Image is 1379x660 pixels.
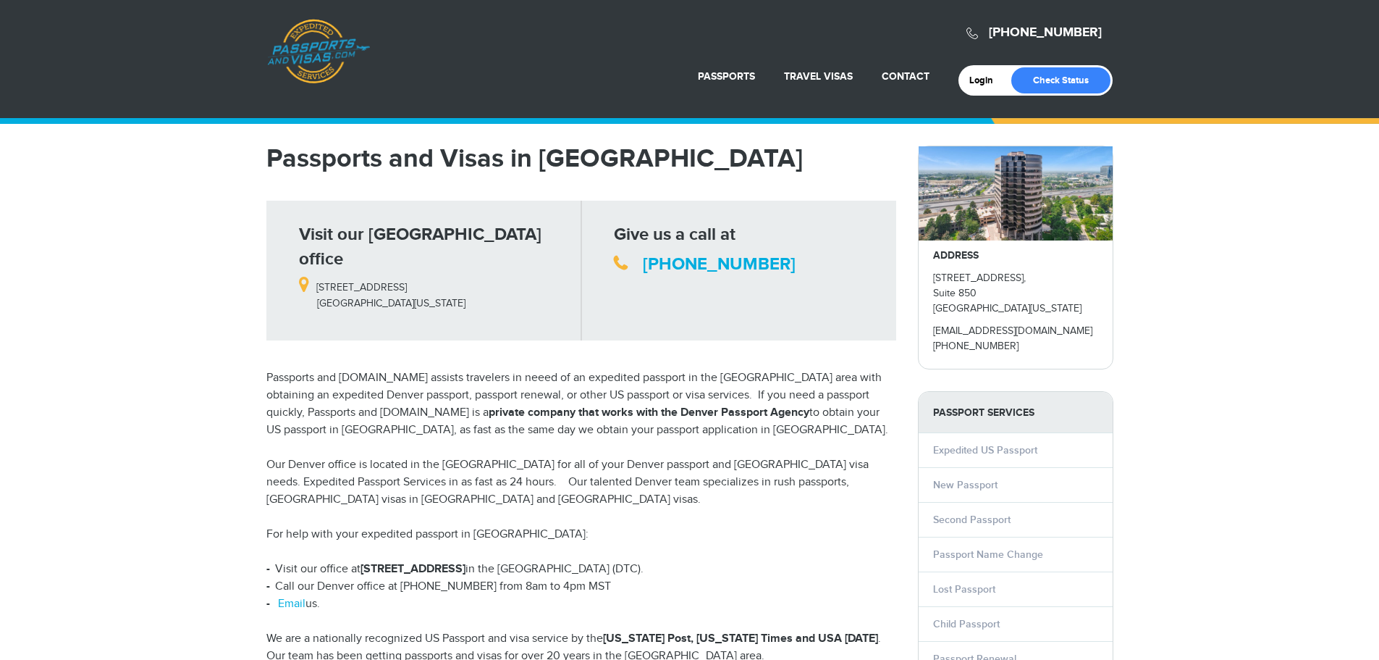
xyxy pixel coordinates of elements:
strong: Give us a call at [614,224,735,245]
p: [STREET_ADDRESS] [GEOGRAPHIC_DATA][US_STATE] [299,272,570,311]
strong: [STREET_ADDRESS] [360,562,465,576]
a: [EMAIL_ADDRESS][DOMAIN_NAME] [933,325,1092,337]
p: Passports and [DOMAIN_NAME] assists travelers in neeed of an expedited passport in the [GEOGRAPHI... [266,369,896,439]
a: Login [969,75,1003,86]
p: For help with your expedited passport in [GEOGRAPHIC_DATA]: [266,526,896,543]
strong: Visit our [GEOGRAPHIC_DATA] office [299,224,541,270]
a: Contact [882,70,929,83]
a: [PHONE_NUMBER] [989,25,1102,41]
strong: ADDRESS [933,249,979,262]
strong: PASSPORT SERVICES [919,392,1113,433]
p: Our Denver office is located in the [GEOGRAPHIC_DATA] for all of your Denver passport and [GEOGRA... [266,456,896,509]
img: passportsandvisas_denver_5251_dtc_parkway_-_28de80_-_029b8f063c7946511503b0bb3931d518761db640.jpg [919,146,1113,241]
h1: Passports and Visas in [GEOGRAPHIC_DATA] [266,146,896,172]
strong: [US_STATE] Post, [US_STATE] Times and USA [DATE] [603,632,878,646]
a: Second Passport [933,514,1011,526]
a: [PHONE_NUMBER] [643,254,796,275]
a: Passport Name Change [933,548,1043,561]
a: Expedited US Passport [933,444,1037,456]
a: Passports & [DOMAIN_NAME] [267,19,370,84]
a: Child Passport [933,618,1000,630]
a: New Passport [933,479,998,491]
p: [STREET_ADDRESS], Suite 850 [GEOGRAPHIC_DATA][US_STATE] [933,271,1098,317]
a: Email [278,597,305,611]
li: Visit our office at in the [GEOGRAPHIC_DATA] (DTC). [266,561,896,578]
li: us. [266,596,896,613]
a: Travel Visas [784,70,853,83]
p: [PHONE_NUMBER] [933,339,1098,354]
strong: private company that works with the Denver Passport Agency [489,406,809,419]
li: Call our Denver office at [PHONE_NUMBER] from 8am to 4pm MST [266,578,896,596]
a: Passports [698,70,755,83]
a: Check Status [1011,67,1110,93]
a: Lost Passport [933,583,995,596]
